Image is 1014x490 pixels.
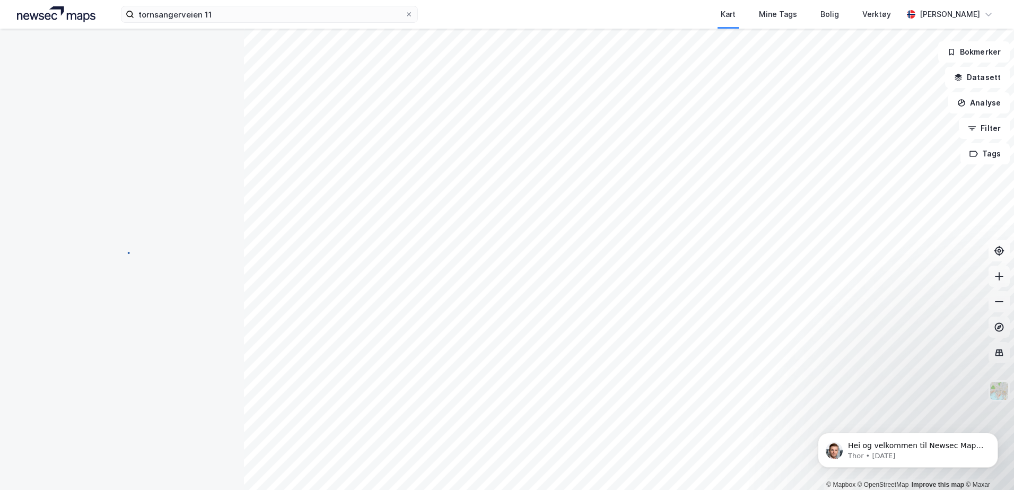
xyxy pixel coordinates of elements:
div: Mine Tags [759,8,797,21]
button: Filter [959,118,1010,139]
button: Tags [960,143,1010,164]
a: Improve this map [912,481,964,488]
a: Mapbox [826,481,855,488]
iframe: Intercom notifications message [802,410,1014,485]
button: Datasett [945,67,1010,88]
button: Bokmerker [938,41,1010,63]
a: OpenStreetMap [858,481,909,488]
input: Søk på adresse, matrikkel, gårdeiere, leietakere eller personer [134,6,405,22]
div: [PERSON_NAME] [920,8,980,21]
div: Bolig [820,8,839,21]
img: spinner.a6d8c91a73a9ac5275cf975e30b51cfb.svg [113,244,130,261]
div: Kart [721,8,736,21]
div: Verktøy [862,8,891,21]
img: Z [989,381,1009,401]
button: Analyse [948,92,1010,113]
img: logo.a4113a55bc3d86da70a041830d287a7e.svg [17,6,95,22]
